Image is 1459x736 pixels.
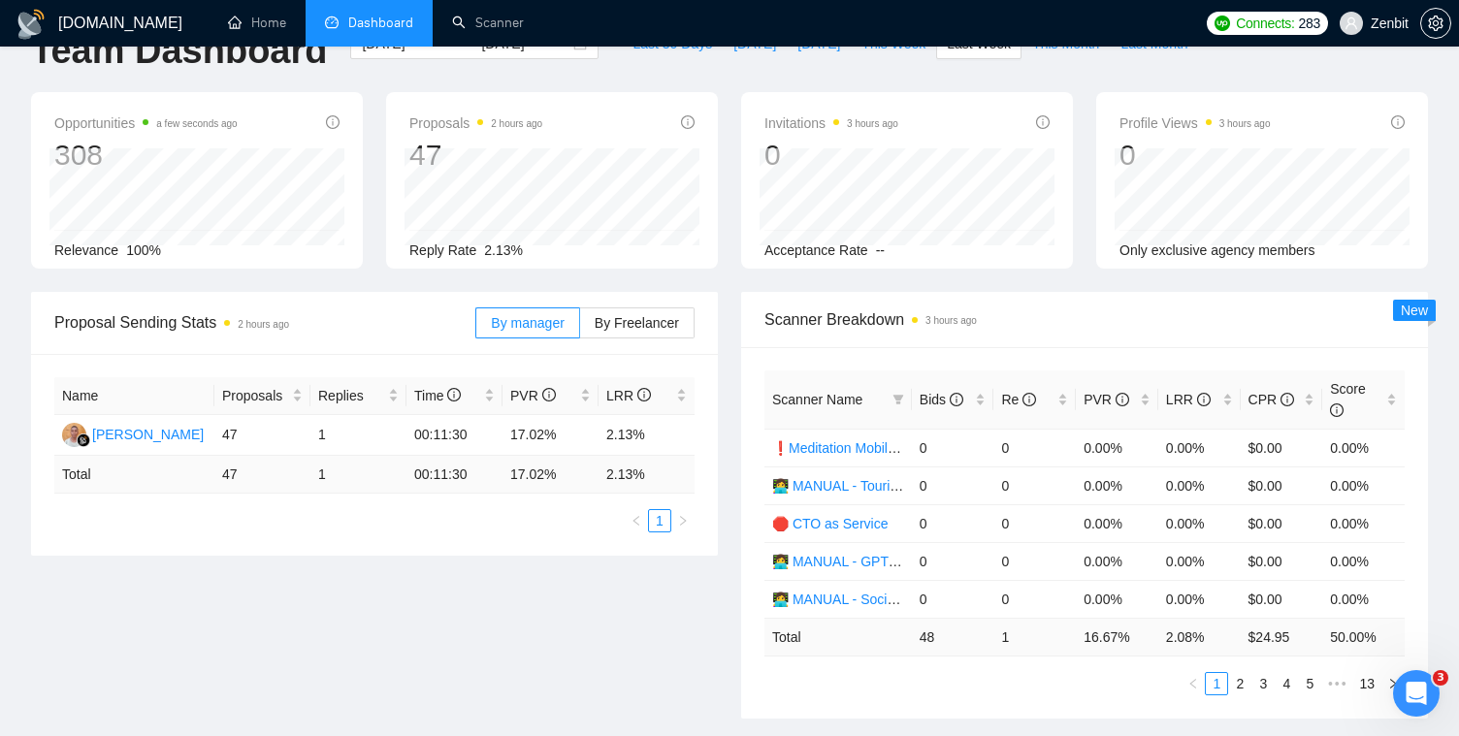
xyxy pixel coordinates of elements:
td: 0 [993,542,1076,580]
li: 13 [1352,672,1381,695]
span: right [1387,678,1399,689]
span: user [1345,16,1358,30]
span: left [1187,678,1199,689]
a: 1 [649,510,670,531]
li: Next 5 Pages [1321,672,1352,695]
a: 👩‍💻 MANUAL - Social Mobile&WebApp - Project [772,592,1056,607]
td: 0.00% [1158,542,1241,580]
span: info-circle [637,388,651,401]
li: Next Page [1381,672,1405,695]
td: Total [54,456,214,494]
a: 5 [1299,673,1320,694]
span: LRR [606,388,651,403]
td: 0 [912,580,994,618]
li: Previous Page [1182,672,1205,695]
td: 00:11:30 [406,415,503,456]
img: logo [16,9,47,40]
td: 1 [310,456,406,494]
span: ••• [1321,672,1352,695]
span: to [458,36,473,51]
button: right [1381,672,1405,695]
span: Dashboard [348,15,413,31]
td: 0 [993,466,1076,504]
span: PVR [1084,392,1129,407]
span: Proposal Sending Stats [54,310,475,335]
td: 0 [912,542,994,580]
li: Next Page [671,509,695,532]
a: 13 [1353,673,1380,694]
a: setting [1420,16,1451,31]
td: 0.00% [1076,466,1158,504]
span: info-circle [1197,393,1211,406]
span: CPR [1248,392,1294,407]
span: 283 [1299,13,1320,34]
span: LRR [1166,392,1211,407]
button: setting [1420,8,1451,39]
span: Only exclusive agency members [1119,242,1315,258]
a: 🛑 CTO as Service [772,516,888,531]
td: 47 [214,456,310,494]
td: 0.00% [1158,580,1241,618]
span: Profile Views [1119,112,1271,135]
span: filter [892,394,904,405]
span: PVR [510,388,556,403]
td: Total [764,618,912,656]
time: 2 hours ago [491,118,542,129]
td: 0 [993,429,1076,466]
span: Reply Rate [409,242,476,258]
th: Replies [310,377,406,415]
span: info-circle [542,388,556,401]
span: setting [1421,16,1450,31]
span: -- [876,242,885,258]
img: upwork-logo.png [1215,16,1230,31]
a: homeHome [228,15,286,31]
span: info-circle [681,115,695,129]
time: 3 hours ago [925,315,977,326]
span: Re [1001,392,1036,407]
td: 2.08 % [1158,618,1241,656]
td: 0.00% [1076,542,1158,580]
th: Proposals [214,377,310,415]
th: Name [54,377,214,415]
span: 2.13% [484,242,523,258]
td: $0.00 [1241,580,1323,618]
td: 2.13 % [599,456,695,494]
span: Connects: [1236,13,1294,34]
td: 0.00% [1076,429,1158,466]
td: 0.00% [1076,580,1158,618]
span: info-circle [1022,393,1036,406]
div: 0 [764,137,898,174]
time: 3 hours ago [1219,118,1271,129]
a: 3 [1252,673,1274,694]
span: right [677,515,689,527]
span: Score [1330,381,1366,418]
td: 1 [993,618,1076,656]
h1: Team Dashboard [31,28,327,74]
a: 2 [1229,673,1250,694]
td: 48 [912,618,994,656]
td: 0 [993,580,1076,618]
a: 👩‍💻 MANUAL - GPT Mobile&WebApp [772,554,993,569]
td: $ 24.95 [1241,618,1323,656]
td: 0.00% [1322,504,1405,542]
td: 0.00% [1158,466,1241,504]
a: 4 [1276,673,1297,694]
td: 0.00% [1076,504,1158,542]
time: 2 hours ago [238,319,289,330]
li: 3 [1251,672,1275,695]
a: 1 [1206,673,1227,694]
a: ❗Meditation Mobile&WebApp - Project [772,440,1011,456]
td: 2.13% [599,415,695,456]
iframe: Intercom live chat [1393,670,1440,717]
a: MU[PERSON_NAME] [62,426,204,441]
td: 0 [993,504,1076,542]
td: 16.67 % [1076,618,1158,656]
time: a few seconds ago [156,118,237,129]
span: info-circle [447,388,461,401]
button: left [625,509,648,532]
td: 0 [912,504,994,542]
td: $0.00 [1241,504,1323,542]
span: By Freelancer [595,315,679,331]
td: 0.00% [1158,429,1241,466]
time: 3 hours ago [847,118,898,129]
